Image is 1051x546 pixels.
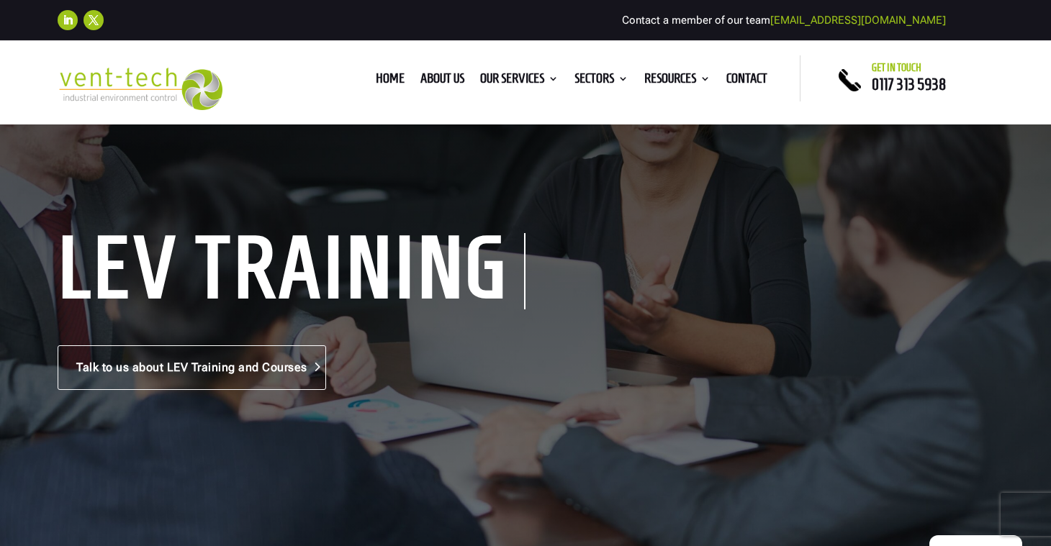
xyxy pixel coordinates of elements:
a: Home [376,73,405,89]
a: Sectors [574,73,628,89]
a: Follow on X [84,10,104,30]
a: Resources [644,73,711,89]
a: [EMAIL_ADDRESS][DOMAIN_NAME] [770,14,946,27]
a: Our Services [480,73,559,89]
a: 0117 313 5938 [872,76,946,93]
a: Talk to us about LEV Training and Courses [58,345,326,390]
a: Follow on LinkedIn [58,10,78,30]
span: Contact a member of our team [622,14,946,27]
span: Get in touch [872,62,921,73]
a: Contact [726,73,767,89]
h1: LEV Training Courses [58,233,525,309]
img: 2023-09-27T08_35_16.549ZVENT-TECH---Clear-background [58,68,222,110]
a: About us [420,73,464,89]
